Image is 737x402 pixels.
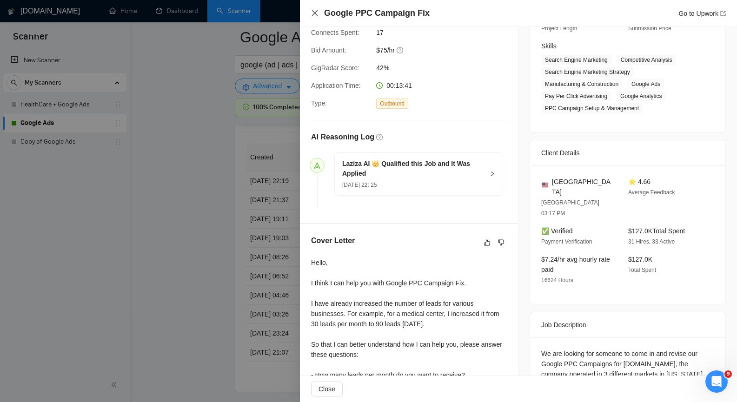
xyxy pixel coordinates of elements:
span: Application Time: [311,82,361,89]
a: Go to Upworkexport [678,10,726,17]
span: [GEOGRAPHIC_DATA] 03:17 PM [541,199,599,217]
span: ⭐ 4.66 [628,178,651,185]
span: right [490,171,495,177]
span: $7.24/hr avg hourly rate paid [541,256,610,273]
button: like [482,237,493,248]
span: 42% [376,63,516,73]
span: Search Engine Marketing [541,55,611,65]
span: question-circle [397,46,404,54]
h5: AI Reasoning Log [311,132,374,143]
span: Skills [541,42,557,50]
span: Close [319,384,335,394]
span: Connects Spent: [311,29,359,36]
img: 🇺🇸 [542,182,548,188]
span: 00:13:41 [386,82,412,89]
span: Google Ads [628,79,664,89]
span: [GEOGRAPHIC_DATA] [552,177,613,197]
div: Job Description [541,312,714,337]
button: dislike [496,237,507,248]
h4: Google PPC Campaign Fix [324,7,430,19]
button: Close [311,382,343,396]
h5: Laziza AI 👑 Qualified this Job and It Was Applied [342,159,484,178]
span: clock-circle [376,82,383,89]
span: Competitive Analysis [617,55,676,65]
span: Search Engine Marketing Strategy [541,67,634,77]
span: Type: [311,99,327,107]
button: Close [311,9,319,17]
span: dislike [498,239,505,246]
span: Average Feedback [628,189,675,196]
span: Total Spent [628,267,656,273]
span: GigRadar Score: [311,64,359,72]
span: $75/hr [376,45,516,55]
span: ✅ Verified [541,227,573,235]
span: send [314,162,320,169]
span: 16624 Hours [541,277,573,283]
span: $127.0K Total Spent [628,227,685,235]
span: Submission Price [628,25,671,32]
iframe: Intercom live chat [705,370,728,393]
span: Pay Per Click Advertising [541,91,611,101]
span: Google Analytics [617,91,665,101]
span: Outbound [376,99,408,109]
span: $127.0K [628,256,652,263]
div: Client Details [541,140,714,165]
span: 31 Hires, 33 Active [628,238,675,245]
span: 9 [724,370,732,378]
span: export [720,11,726,16]
span: Manufacturing & Construction [541,79,622,89]
span: Project Length [541,25,577,32]
span: Bid Amount: [311,46,346,54]
span: close [311,9,319,17]
span: question-circle [376,134,383,140]
span: 17 [376,27,516,38]
span: PPC Campaign Setup & Management [541,103,643,113]
span: Payment Verification [541,238,592,245]
h5: Cover Letter [311,235,355,246]
span: like [484,239,491,246]
span: [DATE] 22: 25 [342,182,377,188]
